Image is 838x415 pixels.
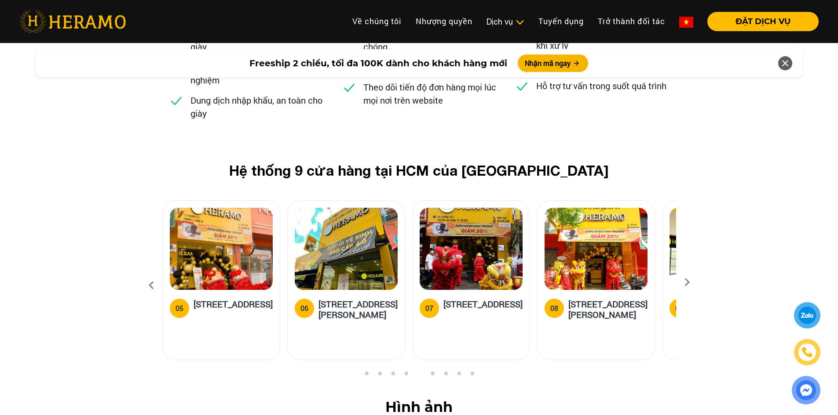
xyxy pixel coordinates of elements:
[550,303,558,314] div: 08
[342,80,356,94] img: checked.svg
[295,208,398,290] img: heramo-314-le-van-viet-phuong-tang-nhon-phu-b-quan-9
[388,371,397,380] button: 3
[487,16,524,28] div: Dịch vụ
[402,371,410,380] button: 4
[300,303,308,314] div: 06
[345,12,409,31] a: Về chúng tôi
[19,10,126,33] img: heramo-logo.png
[568,299,648,320] h5: [STREET_ADDRESS][PERSON_NAME]
[468,371,476,380] button: 9
[170,208,273,290] img: heramo-179b-duong-3-thang-2-phuong-11-quan-10
[194,299,273,316] h5: [STREET_ADDRESS]
[707,12,819,31] button: ĐẶT DỊCH VỤ
[454,371,463,380] button: 8
[794,339,820,365] a: phone-icon
[409,12,479,31] a: Nhượng quyền
[536,79,666,92] p: Hỗ trợ tư vấn trong suốt quá trình
[425,303,433,314] div: 07
[375,371,384,380] button: 2
[249,57,507,70] span: Freeship 2 chiều, tối đa 100K dành cho khách hàng mới
[675,303,683,314] div: 09
[545,208,648,290] img: heramo-398-duong-hoang-dieu-phuong-2-quan-4
[415,371,424,380] button: 5
[670,208,772,290] img: heramo-parc-villa-dai-phuoc-island-dong-nai
[515,79,529,93] img: checked.svg
[190,94,323,120] p: Dung dịch nhập khẩu, an toàn cho giày
[176,303,183,314] div: 05
[363,80,496,107] p: Theo dõi tiến độ đơn hàng mọi lúc mọi nơi trên website
[420,208,523,290] img: heramo-15a-duong-so-2-phuong-an-khanh-thu-duc
[591,12,672,31] a: Trở thành đối tác
[362,371,371,380] button: 1
[518,54,588,72] button: Nhận mã ngay
[441,371,450,380] button: 7
[428,371,437,380] button: 6
[531,12,591,31] a: Tuyển dụng
[176,162,662,179] h2: Hệ thống 9 cửa hàng tại HCM của [GEOGRAPHIC_DATA]
[515,18,524,27] img: subToggleIcon
[679,17,693,28] img: vn-flag.png
[700,18,819,25] a: ĐẶT DỊCH VỤ
[802,347,812,357] img: phone-icon
[169,94,183,108] img: checked.svg
[318,299,398,320] h5: [STREET_ADDRESS][PERSON_NAME]
[443,299,523,316] h5: [STREET_ADDRESS]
